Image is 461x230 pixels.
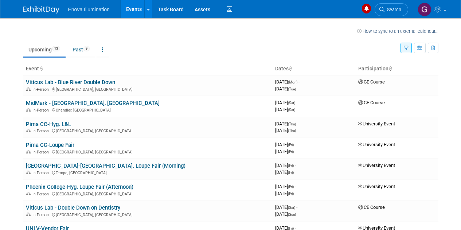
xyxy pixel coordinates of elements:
span: In-Person [32,192,51,196]
span: - [296,100,297,105]
span: In-Person [32,108,51,113]
span: University Event [358,184,395,189]
span: [DATE] [275,100,297,105]
span: [DATE] [275,121,298,126]
img: Garrett Alcaraz [418,3,431,16]
div: [GEOGRAPHIC_DATA], [GEOGRAPHIC_DATA] [26,149,269,155]
span: Enova Illumination [68,7,110,12]
a: Viticus Lab - Blue River Double Down [26,79,115,86]
span: [DATE] [275,149,294,154]
a: Past9 [67,43,95,56]
span: In-Person [32,129,51,133]
a: Sort by Start Date [289,66,292,71]
th: Event [23,63,272,75]
span: (Sat) [288,108,295,112]
span: [DATE] [275,191,294,196]
span: (Sun) [288,213,296,217]
span: University Event [358,142,395,147]
span: [DATE] [275,128,296,133]
span: CE Course [358,100,385,105]
span: (Fri) [288,192,294,196]
div: [GEOGRAPHIC_DATA], [GEOGRAPHIC_DATA] [26,211,269,217]
span: - [298,79,300,85]
span: University Event [358,121,395,126]
span: (Fri) [288,150,294,154]
span: 13 [52,46,60,51]
span: (Sat) [288,101,295,105]
span: (Fri) [288,164,294,168]
img: In-Person Event [26,87,31,91]
span: [DATE] [275,163,296,168]
a: Upcoming13 [23,43,66,56]
a: Phoenix College-Hyg. Loupe Fair (Afternoon) [26,184,133,190]
span: - [296,204,297,210]
span: [DATE] [275,169,294,175]
span: 9 [83,46,90,51]
div: Chandler, [GEOGRAPHIC_DATA] [26,107,269,113]
span: [DATE] [275,204,297,210]
img: In-Person Event [26,213,31,216]
span: (Thu) [288,129,296,133]
span: [DATE] [275,86,296,91]
span: - [295,142,296,147]
a: [GEOGRAPHIC_DATA]-[GEOGRAPHIC_DATA]. Loupe Fair (Morning) [26,163,185,169]
img: In-Person Event [26,192,31,195]
a: MidMark - [GEOGRAPHIC_DATA], [GEOGRAPHIC_DATA] [26,100,160,106]
span: (Mon) [288,80,297,84]
span: (Thu) [288,122,296,126]
span: [DATE] [275,184,296,189]
div: [GEOGRAPHIC_DATA], [GEOGRAPHIC_DATA] [26,86,269,92]
div: [GEOGRAPHIC_DATA], [GEOGRAPHIC_DATA] [26,128,269,133]
img: In-Person Event [26,150,31,153]
span: [DATE] [275,107,295,112]
span: In-Person [32,87,51,92]
a: Search [375,3,408,16]
img: In-Person Event [26,129,31,132]
img: ExhibitDay [23,6,59,13]
img: In-Person Event [26,108,31,112]
th: Dates [272,63,355,75]
span: CE Course [358,204,385,210]
img: In-Person Event [26,171,31,174]
a: How to sync to an external calendar... [357,28,438,34]
a: Pima CC-Loupe Fair [26,142,74,148]
a: Sort by Event Name [39,66,43,71]
span: [DATE] [275,79,300,85]
span: (Fri) [288,171,294,175]
th: Participation [355,63,438,75]
span: [DATE] [275,211,296,217]
div: [GEOGRAPHIC_DATA], [GEOGRAPHIC_DATA] [26,191,269,196]
a: Viticus Lab - Double Down on Dentistry [26,204,120,211]
a: Pima CC-Hyg. L&L [26,121,71,128]
a: Sort by Participation Type [388,66,392,71]
span: - [295,163,296,168]
span: (Sat) [288,206,295,210]
span: [DATE] [275,142,296,147]
span: In-Person [32,150,51,155]
span: CE Course [358,79,385,85]
span: Search [384,7,401,12]
span: (Fri) [288,143,294,147]
div: Tempe, [GEOGRAPHIC_DATA] [26,169,269,175]
span: - [297,121,298,126]
span: In-Person [32,213,51,217]
span: (Fri) [288,185,294,189]
span: (Tue) [288,87,296,91]
span: In-Person [32,171,51,175]
span: - [295,184,296,189]
span: University Event [358,163,395,168]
